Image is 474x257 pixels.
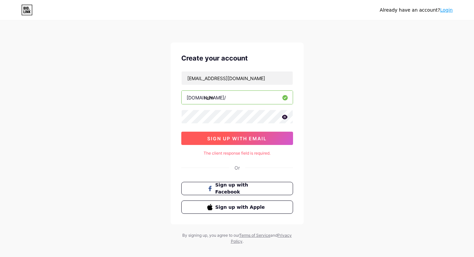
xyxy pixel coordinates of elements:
div: Already have an account? [380,7,453,14]
span: sign up with email [207,136,267,141]
button: Sign up with Facebook [181,182,293,195]
span: Sign up with Apple [215,204,267,211]
input: username [182,91,293,104]
a: Login [440,7,453,13]
input: Email [182,71,293,85]
button: Sign up with Apple [181,200,293,214]
div: By signing up, you agree to our and . [181,232,294,244]
div: Or [235,164,240,171]
div: Create your account [181,53,293,63]
button: sign up with email [181,132,293,145]
span: Sign up with Facebook [215,182,267,195]
div: The client response field is required. [181,150,293,156]
a: Terms of Service [239,233,270,238]
div: [DOMAIN_NAME]/ [187,94,226,101]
